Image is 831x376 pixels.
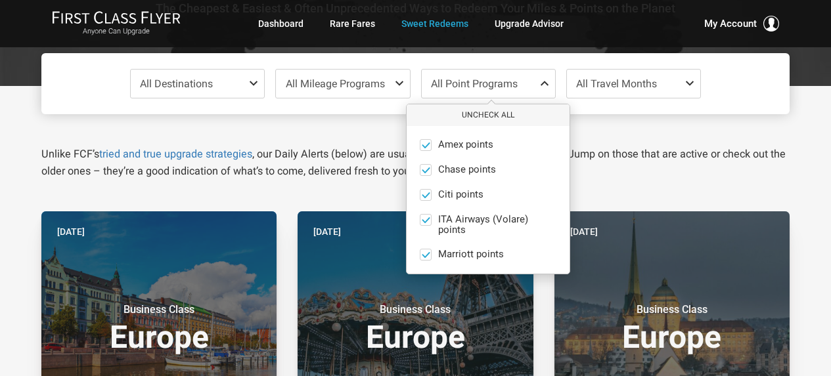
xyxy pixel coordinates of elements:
[52,27,181,36] small: Anyone Can Upgrade
[576,77,657,90] span: All Travel Months
[438,249,504,261] span: Marriott points
[258,12,303,35] a: Dashboard
[52,10,181,24] img: First Class Flyer
[431,77,518,90] span: All Point Programs
[401,12,468,35] a: Sweet Redeems
[77,303,241,316] small: Business Class
[286,77,385,90] span: All Mileage Programs
[333,303,497,316] small: Business Class
[140,77,213,90] span: All Destinations
[57,224,85,239] time: [DATE]
[570,224,598,239] time: [DATE]
[407,104,570,126] button: Uncheck All
[41,146,790,180] p: Unlike FCF’s , our Daily Alerts (below) are usually only available for a short time. Jump on thos...
[313,224,341,239] time: [DATE]
[438,139,493,151] span: Amex points
[570,303,774,353] h3: Europe
[438,189,483,201] span: Citi points
[57,303,261,353] h3: Europe
[438,164,496,176] span: Chase points
[495,12,564,35] a: Upgrade Advisor
[704,16,779,31] button: My Account
[704,16,757,31] span: My Account
[99,148,252,160] a: tried and true upgrade strategies
[590,303,754,316] small: Business Class
[438,214,535,236] span: ITA Airways (Volare) points
[52,10,181,37] a: First Class FlyerAnyone Can Upgrade
[313,303,517,353] h3: Europe
[330,12,375,35] a: Rare Fares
